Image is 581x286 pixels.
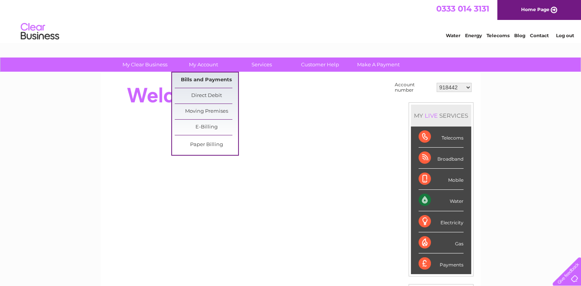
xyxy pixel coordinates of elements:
[230,58,293,72] a: Services
[175,120,238,135] a: E-Billing
[411,105,471,127] div: MY SERVICES
[175,88,238,104] a: Direct Debit
[172,58,235,72] a: My Account
[419,232,463,253] div: Gas
[175,72,238,88] a: Bills and Payments
[446,33,460,38] a: Water
[175,137,238,153] a: Paper Billing
[556,33,574,38] a: Log out
[288,58,352,72] a: Customer Help
[393,80,435,95] td: Account number
[419,169,463,190] div: Mobile
[109,4,472,37] div: Clear Business is a trading name of Verastar Limited (registered in [GEOGRAPHIC_DATA] No. 3667643...
[487,33,510,38] a: Telecoms
[436,4,489,13] a: 0333 014 3131
[419,211,463,232] div: Electricity
[175,104,238,119] a: Moving Premises
[514,33,525,38] a: Blog
[419,127,463,148] div: Telecoms
[113,58,177,72] a: My Clear Business
[419,190,463,211] div: Water
[20,20,60,43] img: logo.png
[423,112,439,119] div: LIVE
[465,33,482,38] a: Energy
[530,33,549,38] a: Contact
[419,253,463,274] div: Payments
[347,58,410,72] a: Make A Payment
[419,148,463,169] div: Broadband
